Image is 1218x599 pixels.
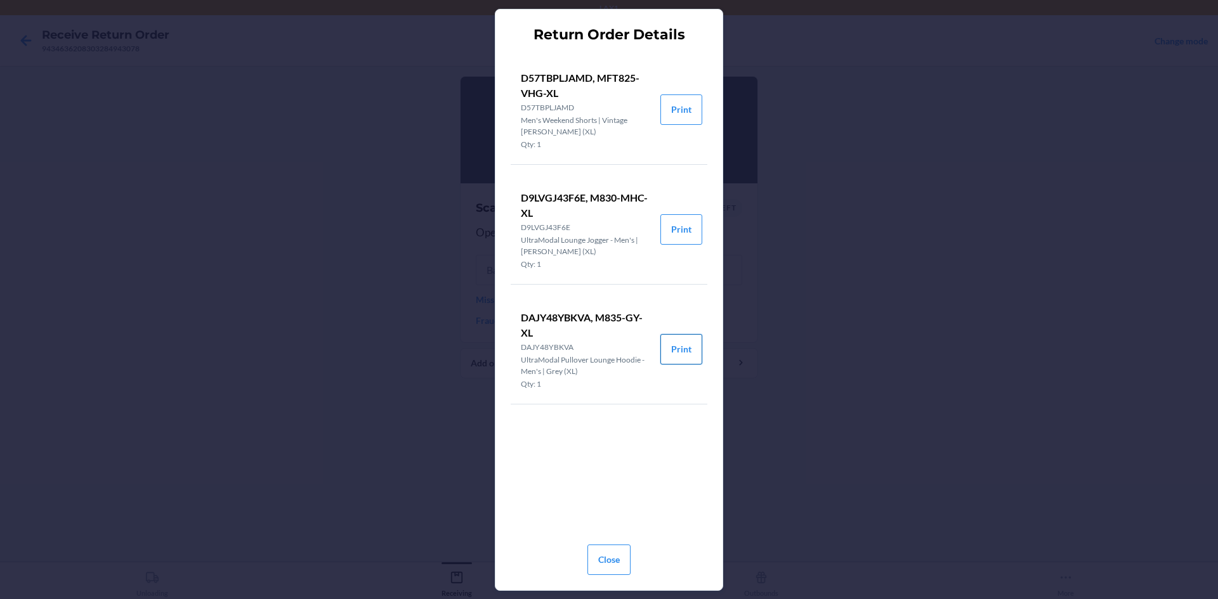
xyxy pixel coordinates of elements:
p: D9LVGJ43F6E, M830-MHC-XL [521,190,650,221]
p: Qty: 1 [521,139,650,150]
p: D57TBPLJAMD, MFT825-VHG-XL [521,70,650,101]
h2: Return Order Details [534,25,685,45]
p: UltraModal Pullover Lounge Hoodie - Men's | Grey (XL) [521,354,650,377]
button: Print [660,334,702,364]
p: UltraModal Lounge Jogger - Men's | [PERSON_NAME] (XL) [521,235,650,257]
button: Close [587,544,631,575]
p: Men's Weekend Shorts | Vintage [PERSON_NAME] (XL) [521,115,650,138]
p: Qty: 1 [521,378,650,390]
button: Print [660,94,702,125]
p: DAJY48YBKVA [521,342,650,353]
p: DAJY48YBKVA, M835-GY-XL [521,310,650,340]
p: D57TBPLJAMD [521,102,650,113]
p: D9LVGJ43F6E [521,222,650,233]
p: Qty: 1 [521,259,650,270]
button: Print [660,214,702,245]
